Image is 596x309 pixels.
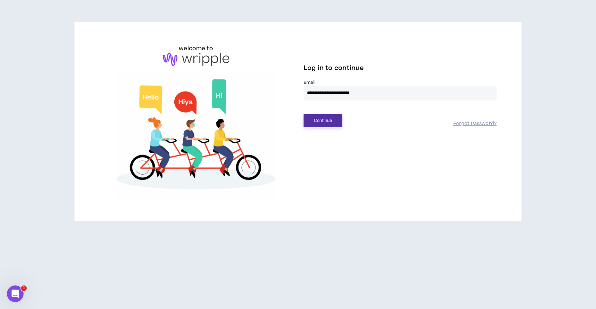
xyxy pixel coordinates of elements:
[163,53,229,66] img: logo-brand.png
[179,44,213,53] h6: welcome to
[304,114,342,127] button: Continue
[304,79,497,86] label: Email
[99,73,292,199] img: Welcome to Wripple
[7,285,24,302] iframe: Intercom live chat
[453,121,497,127] a: Forgot Password?
[304,64,364,72] span: Log in to continue
[21,285,27,291] span: 1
